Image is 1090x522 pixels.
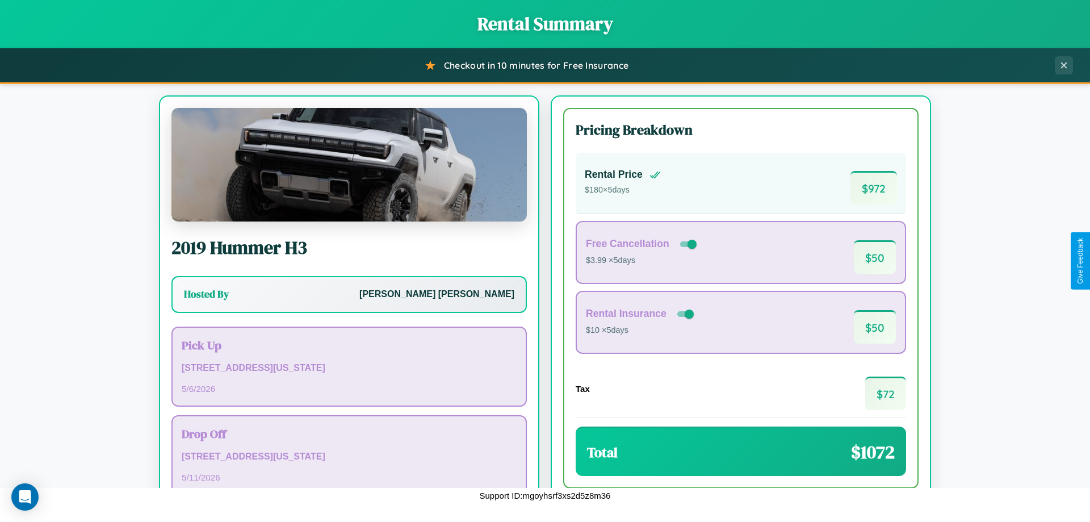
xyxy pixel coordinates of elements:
p: $ 180 × 5 days [585,183,661,198]
p: Support ID: mgoyhsrf3xs2d5z8m36 [480,488,611,503]
span: Checkout in 10 minutes for Free Insurance [444,60,628,71]
h3: Drop Off [182,425,517,442]
h3: Pick Up [182,337,517,353]
div: Give Feedback [1076,238,1084,284]
span: $ 50 [854,310,896,344]
h1: Rental Summary [11,11,1079,36]
span: $ 1072 [851,440,895,465]
p: 5 / 11 / 2026 [182,470,517,485]
p: $10 × 5 days [586,323,696,338]
p: [STREET_ADDRESS][US_STATE] [182,360,517,377]
h3: Hosted By [184,287,229,301]
h2: 2019 Hummer H3 [171,235,527,260]
span: $ 72 [865,377,906,410]
p: [PERSON_NAME] [PERSON_NAME] [359,286,514,303]
span: $ 50 [854,240,896,274]
h3: Pricing Breakdown [576,120,906,139]
h4: Rental Insurance [586,308,666,320]
h3: Total [587,443,618,462]
h4: Free Cancellation [586,238,669,250]
img: Hummer H3 [171,108,527,222]
span: $ 972 [850,171,897,204]
p: $3.99 × 5 days [586,253,699,268]
div: Open Intercom Messenger [11,483,39,511]
h4: Rental Price [585,169,643,181]
p: 5 / 6 / 2026 [182,381,517,396]
h4: Tax [576,384,590,394]
p: [STREET_ADDRESS][US_STATE] [182,449,517,465]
